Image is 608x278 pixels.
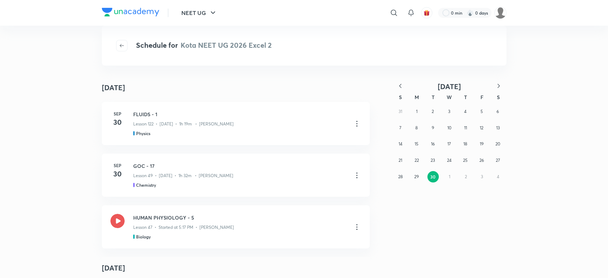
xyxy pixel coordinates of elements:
[398,174,403,179] abbr: September 28, 2025
[480,109,483,114] abbr: September 5, 2025
[476,138,487,150] button: September 19, 2025
[411,138,422,150] button: September 15, 2025
[102,205,370,248] a: HUMAN PHYSIOLOGY - 5Lesson 47 • Started at 5:17 PM • [PERSON_NAME]Biology
[480,141,484,146] abbr: September 19, 2025
[415,94,419,101] abbr: Monday
[136,130,150,137] h5: Physics
[460,138,471,150] button: September 18, 2025
[427,138,438,150] button: September 16, 2025
[411,155,422,166] button: September 22, 2025
[460,155,471,166] button: September 25, 2025
[136,40,272,51] h4: Schedule for
[464,125,467,130] abbr: September 11, 2025
[448,109,450,114] abbr: September 3, 2025
[427,171,439,182] button: September 30, 2025
[443,122,455,134] button: September 10, 2025
[411,171,422,182] button: September 29, 2025
[133,121,234,127] p: Lesson 122 • [DATE] • 1h 19m • [PERSON_NAME]
[460,106,471,117] button: September 4, 2025
[423,10,430,16] img: avatar
[480,125,483,130] abbr: September 12, 2025
[432,109,434,114] abbr: September 2, 2025
[395,138,406,150] button: September 14, 2025
[133,110,347,118] h3: FLUIDS - 1
[102,82,125,93] h4: [DATE]
[102,8,159,18] a: Company Logo
[110,110,125,117] h6: Sep
[497,94,500,101] abbr: Saturday
[110,162,125,169] h6: Sep
[136,182,156,188] h5: Chemistry
[463,141,467,146] abbr: September 18, 2025
[408,82,491,91] button: [DATE]
[110,169,125,179] h4: 30
[415,125,418,130] abbr: September 8, 2025
[411,106,422,117] button: September 1, 2025
[427,122,438,134] button: September 9, 2025
[133,224,234,231] p: Lesson 47 • Started at 5:17 PM • [PERSON_NAME]
[496,158,500,163] abbr: September 27, 2025
[414,174,419,179] abbr: September 29, 2025
[416,109,417,114] abbr: September 1, 2025
[479,158,484,163] abbr: September 26, 2025
[415,158,419,163] abbr: September 22, 2025
[427,155,438,166] button: September 23, 2025
[399,94,402,101] abbr: Sunday
[415,141,419,146] abbr: September 15, 2025
[495,141,500,146] abbr: September 20, 2025
[476,155,487,166] button: September 26, 2025
[464,94,467,101] abbr: Thursday
[395,122,406,134] button: September 7, 2025
[110,117,125,128] h4: 30
[438,82,461,91] span: [DATE]
[492,122,504,134] button: September 13, 2025
[430,174,436,180] abbr: September 30, 2025
[432,125,434,130] abbr: September 9, 2025
[102,8,159,16] img: Company Logo
[102,154,370,197] a: Sep30GOC - 17Lesson 49 • [DATE] • 1h 32m • [PERSON_NAME]Chemistry
[443,138,455,150] button: September 17, 2025
[102,102,370,145] a: Sep30FLUIDS - 1Lesson 122 • [DATE] • 1h 19m • [PERSON_NAME]Physics
[443,106,455,117] button: September 3, 2025
[476,122,487,134] button: September 12, 2025
[447,141,451,146] abbr: September 17, 2025
[395,155,406,166] button: September 21, 2025
[136,233,151,240] h5: Biology
[432,94,435,101] abbr: Tuesday
[399,125,401,130] abbr: September 7, 2025
[492,138,504,150] button: September 20, 2025
[181,40,272,50] span: Kota NEET UG 2026 Excel 2
[497,109,499,114] abbr: September 6, 2025
[427,106,438,117] button: September 2, 2025
[480,94,483,101] abbr: Friday
[476,106,487,117] button: September 5, 2025
[447,94,452,101] abbr: Wednesday
[494,7,506,19] img: Shahrukh Ansari
[431,158,435,163] abbr: September 23, 2025
[399,158,402,163] abbr: September 21, 2025
[133,214,347,221] h3: HUMAN PHYSIOLOGY - 5
[492,155,504,166] button: September 27, 2025
[133,162,347,170] h3: GOC - 17
[431,141,435,146] abbr: September 16, 2025
[460,122,471,134] button: September 11, 2025
[411,122,422,134] button: September 8, 2025
[399,141,402,146] abbr: September 14, 2025
[395,171,406,182] button: September 28, 2025
[496,125,500,130] abbr: September 13, 2025
[447,158,452,163] abbr: September 24, 2025
[492,106,504,117] button: September 6, 2025
[447,125,451,130] abbr: September 10, 2025
[463,158,468,163] abbr: September 25, 2025
[443,155,455,166] button: September 24, 2025
[421,7,432,19] button: avatar
[133,173,233,179] p: Lesson 49 • [DATE] • 1h 32m • [PERSON_NAME]
[467,9,474,16] img: streak
[177,6,222,20] button: NEET UG
[464,109,467,114] abbr: September 4, 2025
